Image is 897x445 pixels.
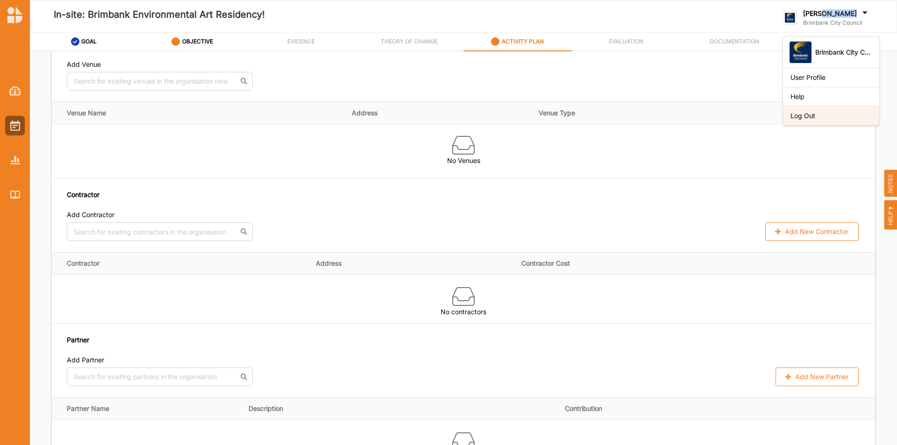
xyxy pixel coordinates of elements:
input: Search for existing venues in the organisation new [67,72,253,91]
th: Venue Type [532,102,771,124]
img: logo [783,11,797,25]
label: DOCUMENTATION [710,38,759,45]
label: [PERSON_NAME] [803,9,857,18]
button: Add New Contractor [765,222,859,241]
div: Log Out [790,112,872,120]
img: Activities [10,120,20,131]
button: Add New Partner [776,367,859,386]
label: No Venues [447,156,480,165]
th: Description [242,397,559,419]
img: Library [10,191,20,198]
div: User Profile [790,73,872,82]
label: Add Venue [67,60,101,69]
label: Brimbank City Council [803,19,869,27]
th: Venue Name [52,102,345,124]
a: Dashboard [5,81,25,101]
th: Contractor [52,253,309,275]
div: Help [790,92,872,101]
a: Library [5,185,25,205]
th: Partner Name [52,397,242,419]
img: Dashboard [9,86,21,96]
label: Add Partner [67,356,104,364]
label: No contractors [441,308,486,316]
th: Contribution [558,397,748,419]
label: ACTIVITY PLAN [502,38,544,45]
label: In-site: Brimbank Environmental Art Residency! [54,7,265,22]
th: Address [309,253,515,275]
label: THEORY OF CHANGE [381,38,438,45]
label: EVIDENCE [287,38,315,45]
th: Contractor Cost [515,253,669,275]
label: GOAL [81,38,97,45]
a: Activities [5,116,25,135]
label: Contractor [67,190,100,199]
img: box [452,134,475,156]
th: Address [345,102,533,124]
input: Search for existing partners in the organisation [67,367,253,386]
img: box [452,285,475,308]
label: Add Contractor [67,211,114,219]
img: logo [7,7,22,23]
a: Reports [5,150,25,170]
label: Partner [67,335,89,345]
label: OBJECTIVE [182,38,213,45]
input: Search for existing contractors in the organisation [67,222,253,241]
img: Reports [10,156,20,164]
label: EVALUATION [609,38,643,45]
